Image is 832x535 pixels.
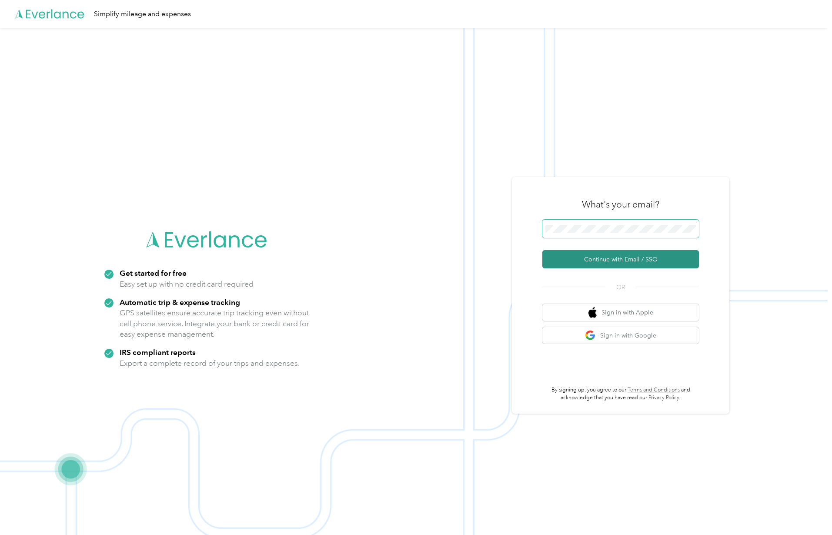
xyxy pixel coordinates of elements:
[648,395,679,401] a: Privacy Policy
[542,304,699,321] button: apple logoSign in with Apple
[120,268,187,278] strong: Get started for free
[628,387,680,393] a: Terms and Conditions
[120,358,300,369] p: Export a complete record of your trips and expenses.
[120,298,240,307] strong: Automatic trip & expense tracking
[585,330,596,341] img: google logo
[120,279,254,290] p: Easy set up with no credit card required
[120,308,310,340] p: GPS satellites ensure accurate trip tracking even without cell phone service. Integrate your bank...
[120,348,196,357] strong: IRS compliant reports
[588,307,597,318] img: apple logo
[582,198,659,211] h3: What's your email?
[605,283,636,292] span: OR
[94,9,191,20] div: Simplify mileage and expenses
[542,250,699,268] button: Continue with Email / SSO
[542,386,699,401] p: By signing up, you agree to our and acknowledge that you have read our .
[542,327,699,344] button: google logoSign in with Google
